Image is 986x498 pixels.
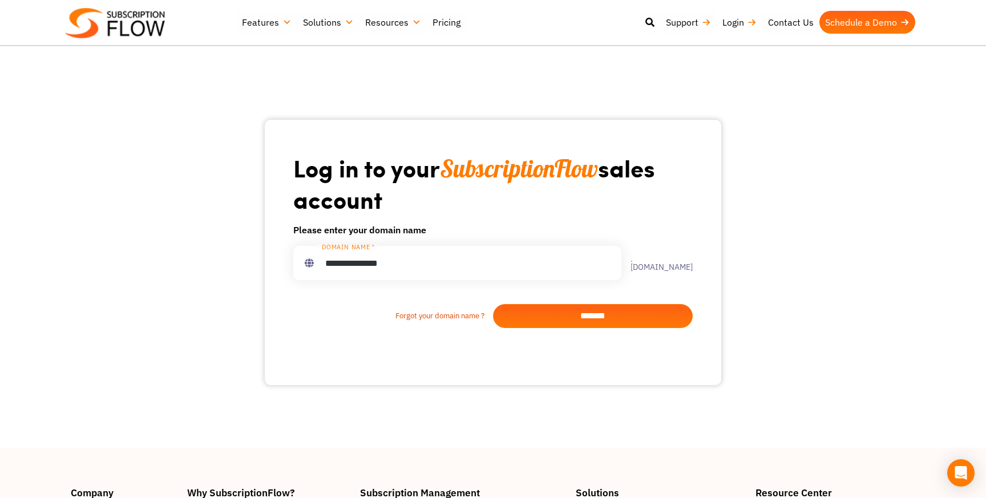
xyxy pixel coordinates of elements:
[297,11,359,34] a: Solutions
[819,11,915,34] a: Schedule a Demo
[621,255,693,271] label: .[DOMAIN_NAME]
[65,8,165,38] img: Subscriptionflow
[947,459,975,487] div: Open Intercom Messenger
[187,488,349,497] h4: Why SubscriptionFlow?
[576,488,744,497] h4: Solutions
[293,310,493,322] a: Forgot your domain name ?
[360,488,564,497] h4: Subscription Management
[359,11,427,34] a: Resources
[71,488,176,497] h4: Company
[236,11,297,34] a: Features
[717,11,762,34] a: Login
[660,11,717,34] a: Support
[755,488,915,497] h4: Resource Center
[293,153,693,214] h1: Log in to your sales account
[762,11,819,34] a: Contact Us
[293,223,693,237] h6: Please enter your domain name
[440,153,598,184] span: SubscriptionFlow
[427,11,466,34] a: Pricing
